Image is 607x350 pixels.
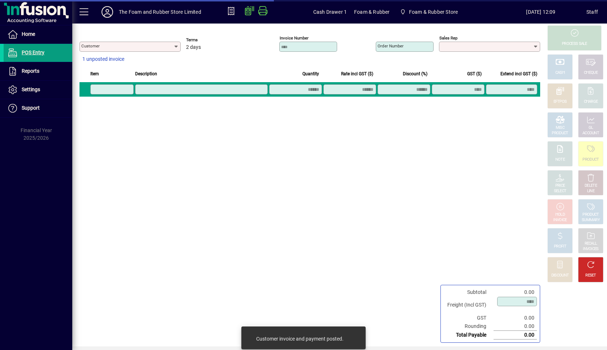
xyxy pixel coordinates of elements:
div: PRODUCT [582,157,599,163]
div: GL [589,125,593,131]
mat-label: Sales rep [439,35,457,41]
span: Reports [22,68,39,74]
span: Rate incl GST ($) [341,70,373,78]
div: SUMMARY [582,218,600,223]
div: CHEQUE [584,70,598,76]
div: PRODUCT [582,212,599,218]
button: 1 unposted invoice [79,53,127,66]
div: PRICE [555,183,565,189]
div: INVOICES [583,246,598,252]
div: CASH [555,70,565,76]
div: EFTPOS [554,99,567,105]
button: Profile [96,5,119,18]
div: The Foam and Rubber Store Limited [119,6,201,18]
div: LINE [587,189,594,194]
div: RESET [585,273,596,278]
div: ACCOUNT [582,131,599,136]
div: MISC [556,125,564,131]
td: 0.00 [494,322,537,331]
td: Total Payable [444,331,494,340]
td: GST [444,314,494,322]
a: Reports [4,62,72,80]
a: Home [4,25,72,43]
span: Discount (%) [403,70,427,78]
span: [DATE] 12:09 [495,6,586,18]
div: SELECT [554,189,567,194]
span: Home [22,31,35,37]
div: DELETE [585,183,597,189]
td: Subtotal [444,288,494,296]
div: INVOICE [553,218,567,223]
div: Customer invoice and payment posted. [256,335,344,342]
span: 2 days [186,45,201,50]
div: Staff [586,6,598,18]
div: CHARGE [584,99,598,105]
div: PROFIT [554,244,566,249]
div: PROCESS SALE [562,41,587,47]
span: Quantity [302,70,319,78]
mat-label: Invoice number [280,35,309,41]
div: RECALL [585,241,597,246]
td: Freight (Incl GST) [444,296,494,314]
div: NOTE [555,157,565,163]
a: Settings [4,81,72,99]
div: PRODUCT [552,131,568,136]
td: 0.00 [494,314,537,322]
span: Support [22,105,40,111]
div: HOLD [555,212,565,218]
td: Rounding [444,322,494,331]
mat-label: Order number [378,43,404,49]
span: Foam & Rubber [354,6,389,18]
span: Foam & Rubber Store [397,5,461,18]
span: Terms [186,38,229,42]
td: 0.00 [494,331,537,340]
a: Support [4,99,72,117]
span: Description [135,70,157,78]
span: Extend incl GST ($) [500,70,537,78]
span: Settings [22,87,40,92]
span: Cash Drawer 1 [313,6,347,18]
span: Item [90,70,99,78]
div: DISCOUNT [551,273,569,278]
span: POS Entry [22,50,44,55]
span: 1 unposted invoice [82,55,124,63]
span: GST ($) [467,70,482,78]
span: Foam & Rubber Store [409,6,458,18]
mat-label: Customer [81,43,100,49]
td: 0.00 [494,288,537,296]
